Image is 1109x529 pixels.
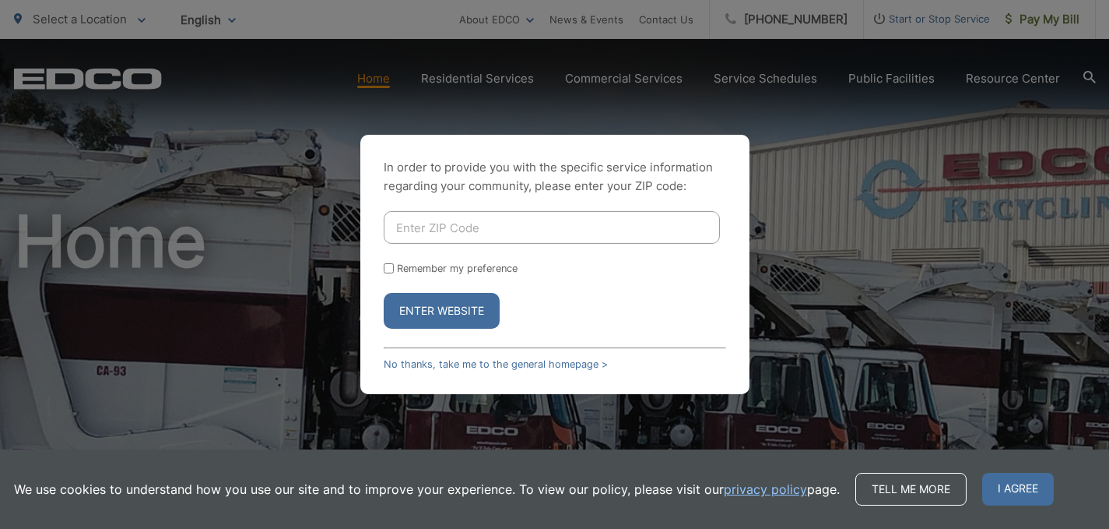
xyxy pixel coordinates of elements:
p: In order to provide you with the specific service information regarding your community, please en... [384,158,726,196]
a: privacy policy [724,480,807,499]
input: Enter ZIP Code [384,211,720,244]
label: Remember my preference [397,263,518,274]
a: Tell me more [855,473,967,506]
a: No thanks, take me to the general homepage > [384,358,608,370]
button: Enter Website [384,293,500,329]
span: I agree [982,473,1054,506]
p: We use cookies to understand how you use our site and to improve your experience. To view our pol... [14,480,840,499]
